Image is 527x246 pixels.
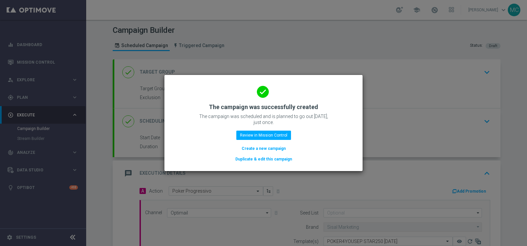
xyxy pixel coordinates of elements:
[236,131,291,140] button: Review in Mission Control
[197,113,330,125] p: The campaign was scheduled and is planned to go out [DATE], just once.
[241,145,286,152] button: Create a new campaign
[257,86,269,98] i: done
[209,103,318,111] h2: The campaign was successfully created
[235,155,293,163] button: Duplicate & edit this campaign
